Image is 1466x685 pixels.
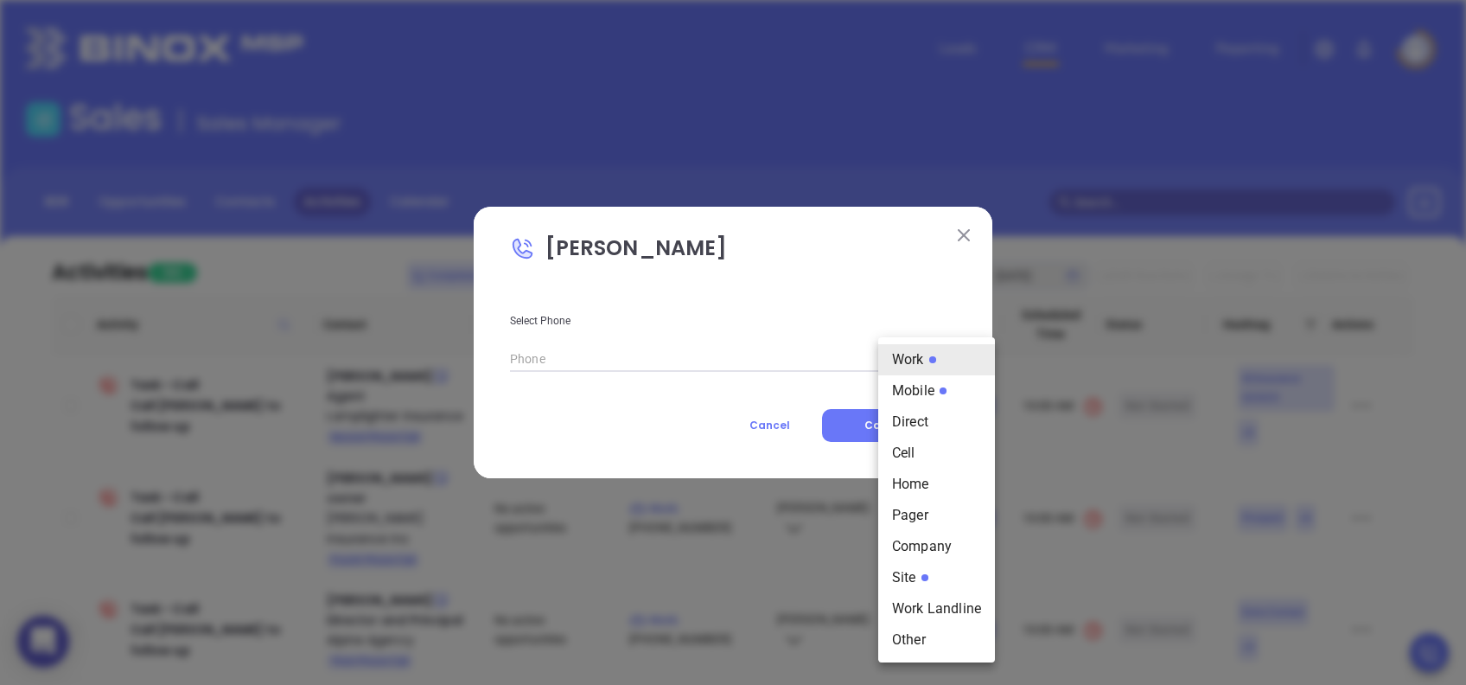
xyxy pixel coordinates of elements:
[878,500,995,531] li: Pager
[878,407,995,438] li: Direct
[878,624,995,656] li: Other
[878,531,995,562] li: Company
[878,562,995,593] li: Site
[878,469,995,500] li: Home
[878,375,995,407] li: Mobile
[878,438,995,469] li: Cell
[878,344,995,375] li: Work
[878,593,995,624] li: Work Landline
